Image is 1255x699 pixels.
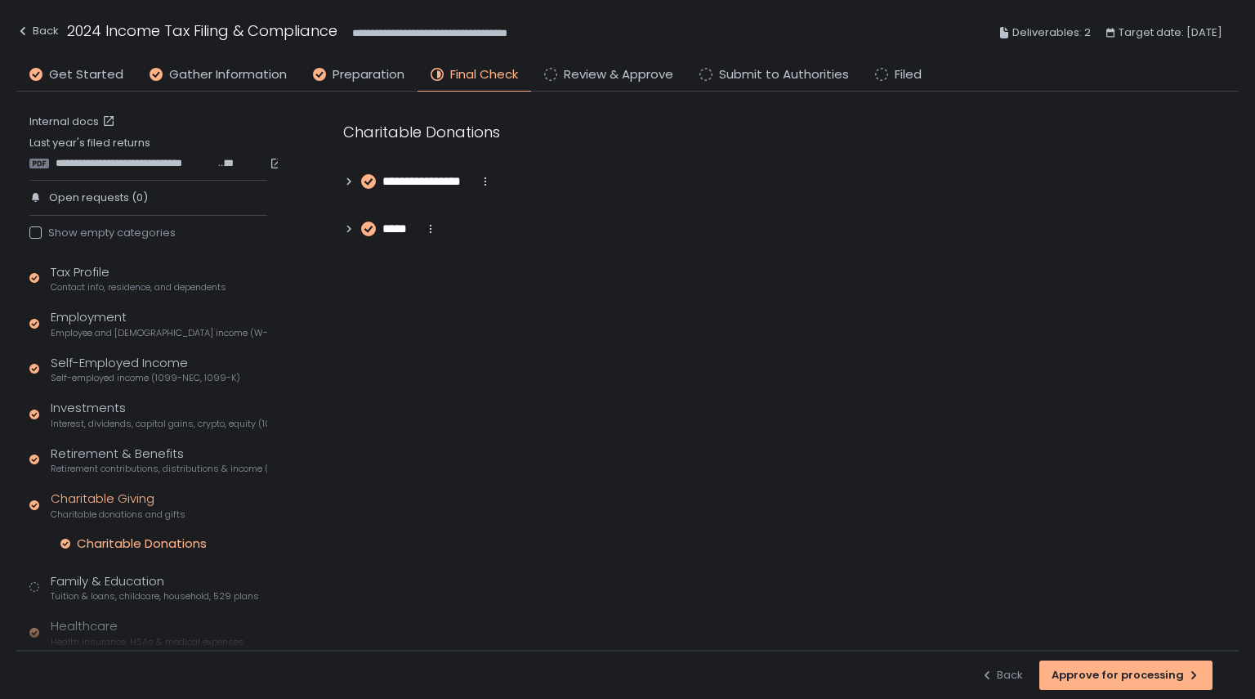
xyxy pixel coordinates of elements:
div: Investments [51,399,267,430]
h1: 2024 Income Tax Filing & Compliance [67,20,337,42]
span: Submit to Authorities [719,65,849,84]
div: Charitable Giving [51,490,185,521]
span: Charitable donations and gifts [51,509,185,521]
span: Open requests (0) [49,190,148,205]
span: Deliverables: 2 [1012,23,1091,43]
span: Preparation [333,65,404,84]
button: Approve for processing [1039,661,1213,690]
div: Retirement & Benefits [51,445,267,476]
span: Tuition & loans, childcare, household, 529 plans [51,590,259,603]
div: Employment [51,308,267,339]
span: Employee and [DEMOGRAPHIC_DATA] income (W-2s) [51,327,267,339]
a: Internal docs [29,114,118,129]
span: Gather Information [169,65,287,84]
button: Back [980,661,1023,690]
div: Approve for processing [1052,668,1200,683]
span: Health insurance, HSAs & medical expenses [51,636,244,648]
span: Get Started [49,65,123,84]
button: Back [16,20,59,47]
div: Back [16,21,59,41]
span: Filed [895,65,922,84]
div: Charitable Donations [77,535,207,552]
div: Healthcare [51,617,244,648]
div: Self-Employed Income [51,354,240,385]
span: Interest, dividends, capital gains, crypto, equity (1099s, K-1s) [51,418,267,430]
span: Contact info, residence, and dependents [51,281,226,293]
div: Back [980,668,1023,683]
span: Review & Approve [564,65,673,84]
span: Self-employed income (1099-NEC, 1099-K) [51,372,240,384]
div: Last year's filed returns [29,136,267,170]
span: Retirement contributions, distributions & income (1099-R, 5498) [51,463,267,475]
span: Final Check [450,65,518,84]
div: Charitable Donations [343,121,1128,143]
div: Tax Profile [51,263,226,294]
div: Family & Education [51,572,259,603]
span: Target date: [DATE] [1119,23,1222,43]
